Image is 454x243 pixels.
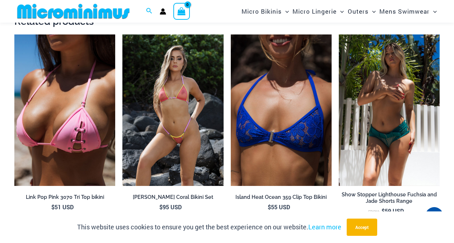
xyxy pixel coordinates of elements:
[159,203,163,211] span: $
[346,2,378,20] a: OutersMenu ToggleMenu Toggle
[231,194,332,203] a: Island Heat Ocean 359 Clip Top Bikini
[292,2,337,20] span: Micro Lingerie
[231,34,332,186] img: Island Heat Ocean 359 Top 01
[14,34,115,186] img: Link Pop Pink 3070 Top 01
[339,34,440,186] img: Lighthouse Jade 516 Shorts 05
[368,209,380,214] span: From:
[77,222,341,233] p: This website uses cookies to ensure you get the best experience on our website.
[339,191,440,207] a: Show Stopper Lighthouse Fuchsia and Jade Shorts Range
[339,191,440,205] h2: Show Stopper Lighthouse Fuchsia and Jade Shorts Range
[430,2,437,20] span: Menu Toggle
[382,207,404,215] bdi: 59 USD
[282,2,289,20] span: Menu Toggle
[291,2,346,20] a: Micro LingerieMenu ToggleMenu Toggle
[231,34,332,186] a: Island Heat Ocean 359 Top 01Island Heat Ocean 359 Top 03Island Heat Ocean 359 Top 03
[239,1,440,22] nav: Site Navigation
[14,3,132,19] img: MM SHOP LOGO FLAT
[14,194,115,203] a: Link Pop Pink 3070 Tri Top bikini
[382,207,385,215] span: $
[339,34,440,186] a: Lighthouse Fuchsia 516 Shorts 04Lighthouse Jade 516 Shorts 05Lighthouse Jade 516 Shorts 05
[160,8,166,15] a: Account icon link
[348,2,369,20] span: Outers
[308,223,341,231] a: Learn more
[122,194,223,201] h2: [PERSON_NAME] Coral Bikini Set
[173,3,190,19] a: View Shopping Cart, empty
[242,2,282,20] span: Micro Bikinis
[122,34,223,186] a: Maya Sunkist Coral 309 Top 469 Bottom 02Maya Sunkist Coral 309 Top 469 Bottom 04Maya Sunkist Cora...
[51,203,55,211] span: $
[14,194,115,201] h2: Link Pop Pink 3070 Tri Top bikini
[122,34,223,186] img: Maya Sunkist Coral 309 Top 469 Bottom 02
[240,2,291,20] a: Micro BikinisMenu ToggleMenu Toggle
[268,203,271,211] span: $
[268,203,290,211] bdi: 55 USD
[231,194,332,201] h2: Island Heat Ocean 359 Clip Top Bikini
[51,203,74,211] bdi: 51 USD
[369,2,376,20] span: Menu Toggle
[379,2,430,20] span: Mens Swimwear
[159,203,182,211] bdi: 95 USD
[14,34,115,186] a: Link Pop Pink 3070 Top 01Link Pop Pink 3070 Top 4855 Bottom 06Link Pop Pink 3070 Top 4855 Bottom 06
[378,2,439,20] a: Mens SwimwearMenu ToggleMenu Toggle
[146,7,153,16] a: Search icon link
[122,194,223,203] a: [PERSON_NAME] Coral Bikini Set
[337,2,344,20] span: Menu Toggle
[347,219,377,236] button: Accept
